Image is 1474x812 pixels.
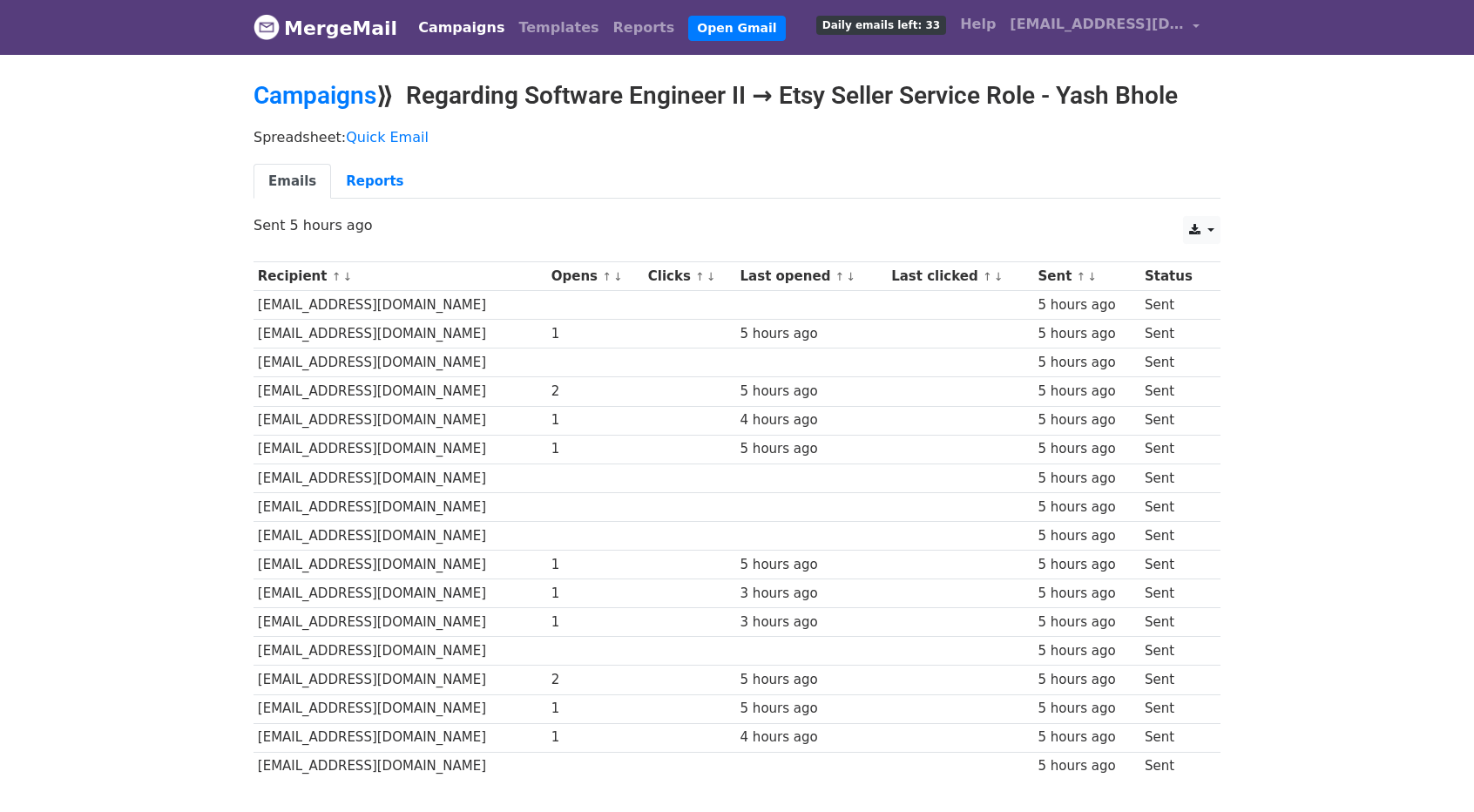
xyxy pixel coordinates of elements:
[551,439,639,459] div: 1
[835,270,845,283] a: ↑
[551,612,639,633] div: 1
[254,435,547,464] td: [EMAIL_ADDRESS][DOMAIN_NAME]
[254,551,547,579] td: [EMAIL_ADDRESS][DOMAIN_NAME]
[1038,324,1137,344] div: 5 hours ago
[1140,406,1210,435] td: Sent
[1038,727,1137,748] div: 5 hours ago
[511,10,605,45] a: Templates
[1087,270,1097,283] a: ↓
[411,10,511,45] a: Campaigns
[1038,612,1137,633] div: 5 hours ago
[1038,584,1137,604] div: 5 hours ago
[254,608,547,637] td: [EMAIL_ADDRESS][DOMAIN_NAME]
[1140,579,1210,608] td: Sent
[740,584,883,604] div: 3 hours ago
[1077,270,1086,283] a: ↑
[846,270,855,283] a: ↓
[740,699,883,719] div: 5 hours ago
[1034,262,1140,291] th: Sent
[983,270,992,283] a: ↑
[1140,348,1210,377] td: Sent
[1140,320,1210,348] td: Sent
[1140,608,1210,637] td: Sent
[695,270,705,283] a: ↑
[1038,439,1137,459] div: 5 hours ago
[740,324,883,344] div: 5 hours ago
[740,410,883,430] div: 4 hours ago
[346,129,429,145] a: Quick Email
[740,382,883,402] div: 5 hours ago
[1038,641,1137,661] div: 5 hours ago
[551,324,639,344] div: 1
[254,320,547,348] td: [EMAIL_ADDRESS][DOMAIN_NAME]
[254,81,1220,111] h2: ⟫ Regarding Software Engineer II → Etsy Seller Service Role - Yash Bhole
[547,262,644,291] th: Opens
[254,637,547,666] td: [EMAIL_ADDRESS][DOMAIN_NAME]
[254,666,547,694] td: [EMAIL_ADDRESS][DOMAIN_NAME]
[254,492,547,521] td: [EMAIL_ADDRESS][DOMAIN_NAME]
[740,555,883,575] div: 5 hours ago
[688,16,785,41] a: Open Gmail
[254,377,547,406] td: [EMAIL_ADDRESS][DOMAIN_NAME]
[551,382,639,402] div: 2
[736,262,888,291] th: Last opened
[254,348,547,377] td: [EMAIL_ADDRESS][DOMAIN_NAME]
[606,10,682,45] a: Reports
[1140,291,1210,320] td: Sent
[1038,555,1137,575] div: 5 hours ago
[254,10,397,46] a: MergeMail
[254,291,547,320] td: [EMAIL_ADDRESS][DOMAIN_NAME]
[953,7,1003,42] a: Help
[1140,521,1210,550] td: Sent
[613,270,623,283] a: ↓
[994,270,1004,283] a: ↓
[1140,752,1210,781] td: Sent
[254,128,1220,146] p: Spreadsheet:
[254,723,547,752] td: [EMAIL_ADDRESS][DOMAIN_NAME]
[254,262,547,291] th: Recipient
[1140,666,1210,694] td: Sent
[1140,435,1210,464] td: Sent
[1140,551,1210,579] td: Sent
[254,752,547,781] td: [EMAIL_ADDRESS][DOMAIN_NAME]
[1038,756,1137,776] div: 5 hours ago
[551,699,639,719] div: 1
[551,584,639,604] div: 1
[887,262,1033,291] th: Last clicked
[1038,497,1137,518] div: 5 hours ago
[551,555,639,575] div: 1
[1038,295,1137,315] div: 5 hours ago
[1010,14,1184,35] span: [EMAIL_ADDRESS][DOMAIN_NAME]
[602,270,612,283] a: ↑
[1038,382,1137,402] div: 5 hours ago
[740,670,883,690] div: 5 hours ago
[1038,353,1137,373] div: 5 hours ago
[740,439,883,459] div: 5 hours ago
[254,164,331,200] a: Emails
[644,262,736,291] th: Clicks
[707,270,716,283] a: ↓
[254,464,547,492] td: [EMAIL_ADDRESS][DOMAIN_NAME]
[1003,7,1207,48] a: [EMAIL_ADDRESS][DOMAIN_NAME]
[1038,699,1137,719] div: 5 hours ago
[342,270,352,283] a: ↓
[1140,262,1210,291] th: Status
[816,16,946,35] span: Daily emails left: 33
[331,164,418,200] a: Reports
[1140,464,1210,492] td: Sent
[1140,492,1210,521] td: Sent
[1140,694,1210,723] td: Sent
[1140,637,1210,666] td: Sent
[551,410,639,430] div: 1
[809,7,953,42] a: Daily emails left: 33
[740,727,883,748] div: 4 hours ago
[254,216,1220,234] p: Sent 5 hours ago
[1140,377,1210,406] td: Sent
[254,81,376,110] a: Campaigns
[551,727,639,748] div: 1
[332,270,341,283] a: ↑
[254,406,547,435] td: [EMAIL_ADDRESS][DOMAIN_NAME]
[1038,670,1137,690] div: 5 hours ago
[1038,526,1137,546] div: 5 hours ago
[254,521,547,550] td: [EMAIL_ADDRESS][DOMAIN_NAME]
